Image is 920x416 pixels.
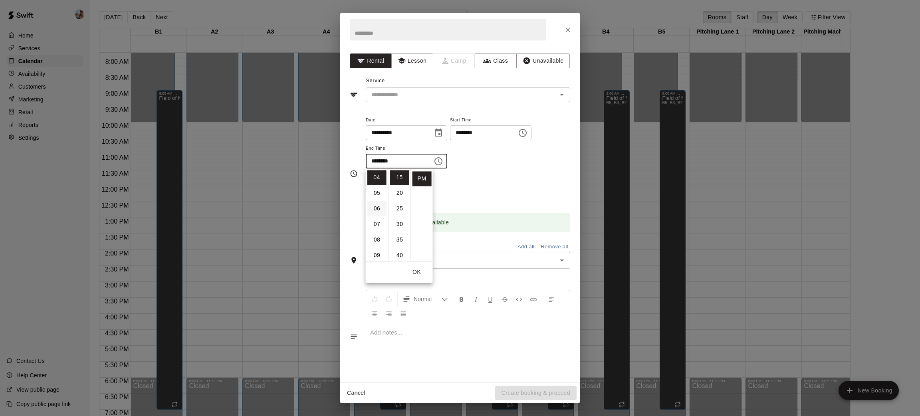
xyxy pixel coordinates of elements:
button: Open [556,255,567,266]
svg: Service [350,91,358,99]
svg: Rooms [350,256,358,264]
li: 3 hours [367,155,387,169]
ul: Select minutes [388,168,410,261]
li: 35 minutes [390,232,409,247]
button: Cancel [343,386,369,400]
button: Unavailable [516,53,570,68]
button: Left Align [545,292,558,306]
svg: Notes [350,333,358,341]
li: 30 minutes [390,217,409,232]
button: Open [556,89,567,100]
span: Service [366,78,385,83]
button: Lesson [391,53,433,68]
li: PM [412,171,432,186]
button: Choose time, selected time is 3:30 PM [515,125,531,141]
button: Redo [382,292,396,306]
button: Insert Link [527,292,540,306]
button: OK [404,265,430,279]
ul: Select hours [366,168,388,261]
li: AM [412,156,432,170]
li: 10 minutes [390,155,409,169]
ul: Select meridiem [410,168,433,261]
li: 9 hours [367,248,387,263]
span: Normal [414,295,442,303]
button: Formatting Options [399,292,451,306]
li: 40 minutes [390,248,409,263]
button: Choose time, selected time is 4:15 PM [430,153,446,169]
button: Insert Code [512,292,526,306]
button: Close [561,23,575,37]
span: Notes [366,275,570,288]
button: Format Underline [484,292,497,306]
li: 5 hours [367,186,387,200]
span: Date [366,115,447,126]
li: 8 hours [367,232,387,247]
button: Format Bold [455,292,468,306]
li: 20 minutes [390,186,409,200]
li: 25 minutes [390,201,409,216]
button: Class [475,53,517,68]
li: 15 minutes [390,170,409,185]
button: Add all [513,241,539,253]
button: Justify Align [397,306,410,321]
button: Center Align [368,306,381,321]
li: 6 hours [367,201,387,216]
svg: Timing [350,170,358,178]
button: Format Italics [469,292,483,306]
span: End Time [366,143,447,154]
span: Start Time [450,115,531,126]
span: Camps can only be created in the Services page [433,53,475,68]
button: Remove all [539,241,570,253]
li: 7 hours [367,217,387,232]
li: 4 hours [367,170,387,185]
button: Format Strikethrough [498,292,512,306]
button: Right Align [382,306,396,321]
button: Undo [368,292,381,306]
button: Rental [350,53,392,68]
button: Choose date, selected date is Sep 27, 2025 [430,125,446,141]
